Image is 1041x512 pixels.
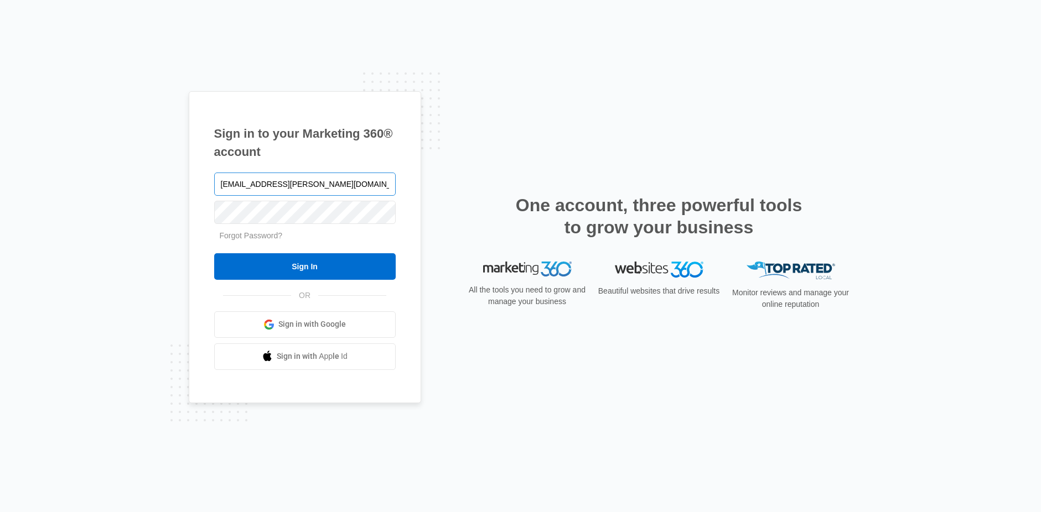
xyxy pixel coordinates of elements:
a: Sign in with Google [214,311,396,338]
a: Sign in with Apple Id [214,343,396,370]
h2: One account, three powerful tools to grow your business [512,194,806,238]
img: Top Rated Local [747,262,835,280]
input: Email [214,173,396,196]
span: Sign in with Apple Id [277,351,348,362]
img: Websites 360 [615,262,703,278]
input: Sign In [214,253,396,280]
h1: Sign in to your Marketing 360® account [214,124,396,161]
span: Sign in with Google [278,318,346,330]
p: All the tools you need to grow and manage your business [465,284,589,307]
p: Monitor reviews and manage your online reputation [729,287,853,310]
span: OR [291,290,318,301]
img: Marketing 360 [483,262,572,277]
p: Beautiful websites that drive results [597,285,721,297]
a: Forgot Password? [220,231,283,240]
